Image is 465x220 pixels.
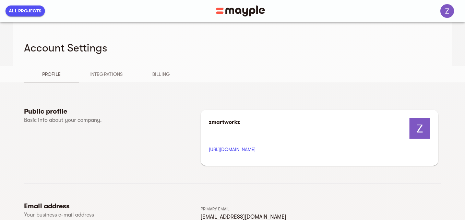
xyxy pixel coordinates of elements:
[138,70,184,78] span: Billing
[209,147,255,152] a: [URL][DOMAIN_NAME]
[216,5,265,16] img: Main logo
[201,207,229,211] span: PRIMARY EMAIL
[409,118,430,139] img: project_owning_company_logo_mayple
[209,118,240,126] p: zmartworkz
[83,70,130,78] span: Integrations
[24,41,436,55] h4: Account Settings
[24,211,154,219] p: Your business e-mail address
[24,116,154,124] p: Basic info about your company.
[5,5,45,16] button: All Projects
[28,70,75,78] span: Profile
[440,4,454,18] img: wqpUME0cQFq3RbpWaSZG
[24,202,198,211] h6: Email address
[24,107,198,116] h6: Public profile
[9,7,41,15] span: All Projects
